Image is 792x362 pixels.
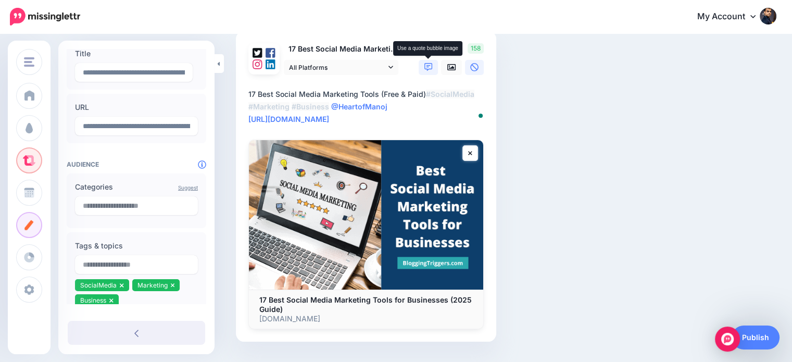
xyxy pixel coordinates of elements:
b: 17 Best Social Media Marketing Tools for Businesses (2025 Guide) [259,295,472,314]
img: tab_keywords_by_traffic_grey.svg [104,60,112,69]
div: Domain: [DOMAIN_NAME] [27,27,115,35]
a: Suggest [178,184,198,191]
label: Categories [75,181,198,193]
div: Keywords by Traffic [115,61,175,68]
span: Business [80,296,106,304]
div: 17 Best Social Media Marketing Tools (Free & Paid) [248,88,488,126]
span: SocialMedia [80,281,117,289]
a: My Account [687,4,776,30]
div: Domain Overview [40,61,93,68]
textarea: To enrich screen reader interactions, please activate Accessibility in Grammarly extension settings [248,88,488,126]
h4: Audience [67,160,206,168]
a: Publish [732,326,780,349]
img: website_grey.svg [17,27,25,35]
span: 158 [468,43,484,54]
p: [DOMAIN_NAME] [259,314,473,323]
p: 17 Best Social Media Marketing Tools (Free & Paid) [284,43,399,55]
label: Title [75,47,198,60]
a: All Platforms [284,60,398,75]
label: Tags & topics [75,240,198,252]
img: tab_domain_overview_orange.svg [28,60,36,69]
div: v 4.0.25 [29,17,51,25]
img: menu.png [24,57,34,67]
label: URL [75,101,198,114]
img: Missinglettr [10,8,80,26]
span: All Platforms [289,62,386,73]
img: logo_orange.svg [17,17,25,25]
div: Open Intercom Messenger [715,327,740,352]
span: Marketing [137,281,168,289]
img: 17 Best Social Media Marketing Tools for Businesses (2025 Guide) [249,140,483,289]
